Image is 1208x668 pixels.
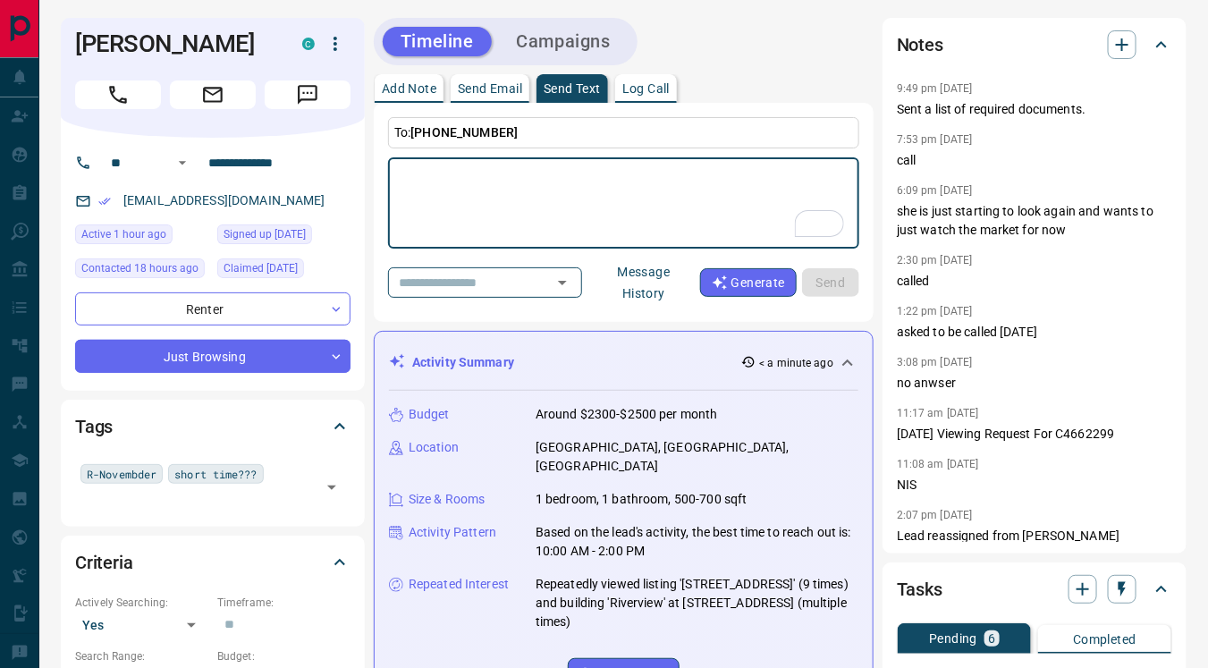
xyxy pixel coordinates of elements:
div: Tue Oct 14 2025 [75,258,208,283]
p: Activity Pattern [409,523,496,542]
p: 2:30 pm [DATE] [897,254,973,266]
p: Based on the lead's activity, the best time to reach out is: 10:00 AM - 2:00 PM [536,523,858,561]
button: Campaigns [499,27,629,56]
h2: Tasks [897,575,942,604]
span: Call [75,80,161,109]
p: Timeframe: [217,595,351,611]
p: 11:08 am [DATE] [897,458,979,470]
p: 7:53 pm [DATE] [897,133,973,146]
p: 2:07 pm [DATE] [897,509,973,521]
p: asked to be called [DATE] [897,323,1172,342]
p: Add Note [382,82,436,95]
div: Renter [75,292,351,326]
p: she is just starting to look again and wants to just watch the market for now [897,202,1172,240]
span: R-Novembder [87,465,156,483]
p: Size & Rooms [409,490,486,509]
p: no anwser [897,374,1172,393]
span: Email [170,80,256,109]
button: Open [550,270,575,295]
span: short time??? [174,465,257,483]
span: Claimed [DATE] [224,259,298,277]
button: Timeline [383,27,492,56]
p: Search Range: [75,648,208,664]
textarea: To enrich screen reader interactions, please activate Accessibility in Grammarly extension settings [401,165,847,241]
div: Fri Nov 04 2016 [217,224,351,249]
a: [EMAIL_ADDRESS][DOMAIN_NAME] [123,193,325,207]
p: Send Text [544,82,601,95]
p: Repeatedly viewed listing '[STREET_ADDRESS]' (9 times) and building 'Riverview' at [STREET_ADDRES... [536,575,858,631]
div: Wed Oct 15 2025 [75,224,208,249]
p: To: [388,117,859,148]
div: Criteria [75,541,351,584]
span: Active 1 hour ago [81,225,166,243]
svg: Email Verified [98,195,111,207]
p: NIS [897,476,1172,495]
p: Log Call [622,82,670,95]
p: 11:17 am [DATE] [897,407,979,419]
h2: Tags [75,412,113,441]
div: Yes [75,611,208,639]
p: [GEOGRAPHIC_DATA], [GEOGRAPHIC_DATA], [GEOGRAPHIC_DATA] [536,438,858,476]
h1: [PERSON_NAME] [75,30,275,58]
p: Around $2300-$2500 per month [536,405,718,424]
p: 1:22 pm [DATE] [897,305,973,317]
p: Actively Searching: [75,595,208,611]
p: Pending [929,632,977,645]
p: Repeated Interest [409,575,509,594]
span: Contacted 18 hours ago [81,259,199,277]
p: call [897,151,1172,170]
p: 6 [988,632,995,645]
button: Open [319,475,344,500]
p: 3:08 pm [DATE] [897,356,973,368]
p: Budget: [217,648,351,664]
div: Activity Summary< a minute ago [389,346,858,379]
p: Activity Summary [412,353,514,372]
div: condos.ca [302,38,315,50]
p: called [897,272,1172,291]
span: Message [265,80,351,109]
button: Generate [700,268,797,297]
button: Message History [587,258,700,308]
span: Signed up [DATE] [224,225,306,243]
p: 9:49 pm [DATE] [897,82,973,95]
p: Send Email [458,82,522,95]
h2: Criteria [75,548,133,577]
p: Completed [1073,633,1136,646]
h2: Notes [897,30,943,59]
p: Lead reassigned from [PERSON_NAME] [897,527,1172,545]
span: [PHONE_NUMBER] [410,125,518,140]
div: Wed Oct 01 2025 [217,258,351,283]
p: 1 bedroom, 1 bathroom, 500-700 sqft [536,490,748,509]
p: 6:09 pm [DATE] [897,184,973,197]
div: Just Browsing [75,340,351,373]
p: [DATE] Viewing Request For C4662299 [897,425,1172,444]
div: Tasks [897,568,1172,611]
p: Location [409,438,459,457]
div: Notes [897,23,1172,66]
p: < a minute ago [759,355,833,371]
p: Budget [409,405,450,424]
p: Sent a list of required documents. [897,100,1172,119]
div: Tags [75,405,351,448]
button: Open [172,152,193,173]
